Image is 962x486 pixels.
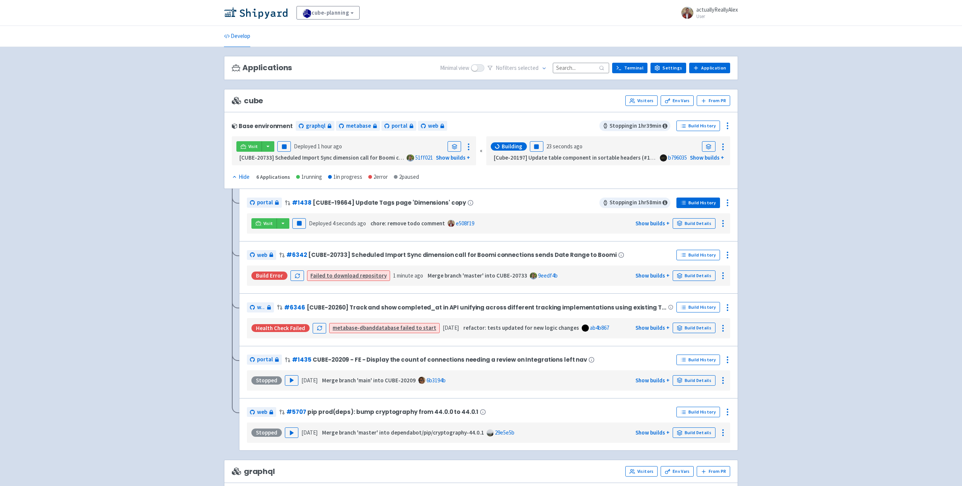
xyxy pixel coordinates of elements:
a: portal [247,198,282,208]
a: web [247,407,276,417]
strong: Merge branch 'master' into dependabot/pip/cryptography-44.0.1 [322,429,484,436]
a: Develop [224,26,250,47]
div: Health check failed [251,324,310,332]
a: Env Vars [661,95,694,106]
a: Env Vars [661,466,694,477]
span: Deployed [294,143,342,150]
div: 2 error [368,173,388,181]
div: Stopped [251,429,282,437]
span: actuallyReallyAlex [696,6,738,13]
strong: [CUBE-20733] Scheduled Import Sync dimension call for Boomi connections sends Date Range to Boomi... [239,154,518,161]
time: 23 seconds ago [546,143,582,150]
img: Shipyard logo [224,7,287,19]
span: selected [518,64,538,71]
span: Deployed [309,220,366,227]
a: #1435 [292,356,311,364]
a: Build Details [673,270,715,281]
span: graphql [306,122,325,130]
button: From PR [697,95,730,106]
a: Show builds + [635,377,670,384]
span: portal [257,355,273,364]
small: User [696,14,738,19]
span: graphql [232,467,275,476]
a: metabase-dbanddatabase failed to start [333,324,436,331]
div: Build Error [251,272,287,280]
span: Stopping in 1 hr 39 min [599,121,670,131]
span: Visit [263,220,273,226]
a: b796035 [668,154,687,161]
a: Show builds + [635,429,670,436]
input: Search... [553,63,609,73]
a: Build History [676,198,720,208]
strong: [Cube-20197] Update table component in sortable headers (#1433) [494,154,661,161]
button: Hide [232,173,250,181]
time: 1 minute ago [393,272,423,279]
a: #6342 [286,251,307,259]
strong: chore: remove todo comment [371,220,445,227]
a: Build Details [673,323,715,333]
button: Play [285,375,298,386]
a: Visit [251,218,277,229]
a: Build Details [673,375,715,386]
div: 1 in progress [328,173,362,181]
a: Build History [676,407,720,417]
span: [CUBE-19664] Update Tags page 'Dimensions' copy [313,199,466,206]
a: Build History [676,302,720,312]
button: Play [285,427,298,438]
h3: Applications [232,63,292,72]
span: Stopping in 1 hr 58 min [599,198,670,208]
button: Pause [292,218,306,229]
a: Application [689,63,730,73]
a: Terminal [612,63,647,73]
a: metabase [336,121,380,131]
strong: Merge branch 'master' into CUBE-20733 [428,272,527,279]
a: Build Details [673,218,715,229]
a: e508f19 [456,220,474,227]
span: web [257,303,265,312]
time: 4 seconds ago [333,220,366,227]
div: « [480,136,483,165]
a: Build History [676,250,720,260]
span: CUBE-20209 - FE - Display the count of connections needing a review on Integrations left nav [313,356,587,363]
span: Building [502,143,522,150]
span: [CUBE-20260] Track and show completed_at in API unifying across different tracking implementation... [307,304,667,311]
div: 1 running [296,173,322,181]
strong: refactor: tests updated for new logic changes [463,324,579,331]
span: No filter s [496,64,538,72]
a: Visit [236,141,262,152]
a: Visitors [625,95,658,106]
a: #1438 [292,199,311,207]
span: portal [257,198,273,207]
span: [CUBE-20733] Scheduled Import Sync dimension call for Boomi connections sends Date Range to Boomi [308,252,616,258]
a: 29e5e5b [495,429,514,436]
strong: Merge branch 'main' into CUBE-20209 [322,377,416,384]
span: cube [232,97,263,105]
span: web [257,408,267,417]
time: 1 hour ago [318,143,342,150]
button: Pause [277,141,291,152]
a: Failed to download repository [310,272,387,279]
a: Show builds + [635,324,670,331]
span: portal [392,122,407,130]
span: pip prod(deps): bump cryptography from 44.0.0 to 44.0.1 [307,409,478,415]
a: web [418,121,447,131]
time: [DATE] [443,324,459,331]
a: #6346 [284,303,305,311]
span: web [257,251,267,260]
a: web [247,250,276,260]
strong: metabase-db [333,324,366,331]
span: metabase [346,122,371,130]
a: Build History [676,121,720,131]
time: [DATE] [301,377,318,384]
button: From PR [697,466,730,477]
time: [DATE] [301,429,318,436]
a: 6b3194b [427,377,446,384]
a: Settings [650,63,686,73]
button: Pause [530,141,543,152]
span: web [428,122,438,130]
a: Visitors [625,466,658,477]
a: Show builds + [690,154,724,161]
span: Visit [248,143,258,149]
a: web [247,302,274,312]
